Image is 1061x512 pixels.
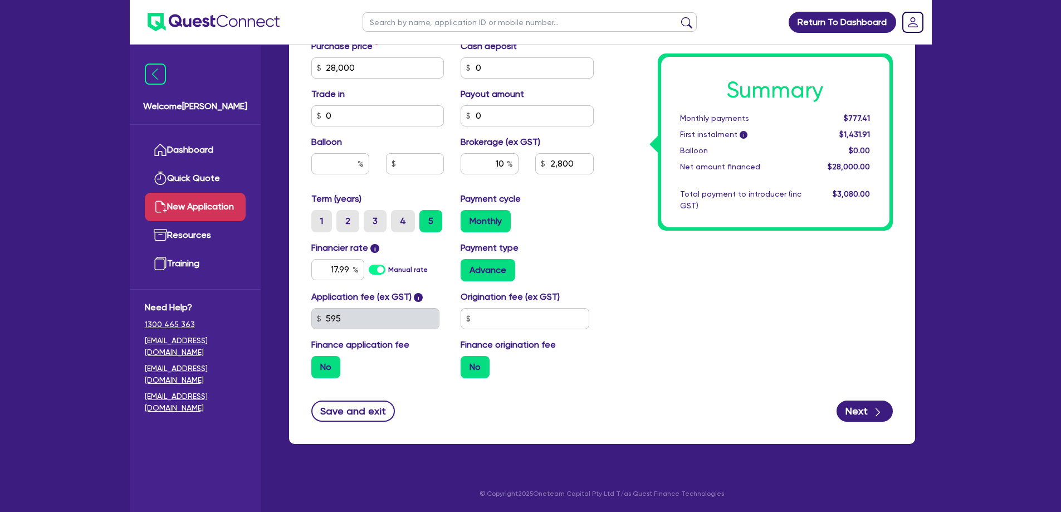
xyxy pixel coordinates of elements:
p: © Copyright 2025 Oneteam Capital Pty Ltd T/as Quest Finance Technologies [281,489,923,499]
label: Application fee (ex GST) [311,290,412,304]
label: Balloon [311,135,342,149]
input: Search by name, application ID or mobile number... [363,12,697,32]
img: quick-quote [154,172,167,185]
h1: Summary [680,77,871,104]
a: Resources [145,221,246,250]
label: 5 [419,210,442,232]
label: 1 [311,210,332,232]
label: Origination fee (ex GST) [461,290,560,304]
label: Brokerage (ex GST) [461,135,540,149]
div: Net amount financed [672,161,810,173]
label: No [311,356,340,378]
label: Payment cycle [461,192,521,206]
a: Training [145,250,246,278]
span: $3,080.00 [833,189,870,198]
a: Return To Dashboard [789,12,896,33]
label: Manual rate [388,265,428,275]
div: First instalment [672,129,810,140]
div: Total payment to introducer (inc GST) [672,188,810,212]
img: icon-menu-close [145,64,166,85]
label: Payout amount [461,87,524,101]
img: training [154,257,167,270]
img: quest-connect-logo-blue [148,13,280,31]
span: $0.00 [849,146,870,155]
label: Term (years) [311,192,361,206]
label: 3 [364,210,387,232]
a: [EMAIL_ADDRESS][DOMAIN_NAME] [145,335,246,358]
span: i [414,293,423,302]
span: i [740,131,747,139]
img: new-application [154,200,167,213]
label: Purchase price [311,40,378,53]
label: No [461,356,490,378]
span: Need Help? [145,301,246,314]
label: 2 [336,210,359,232]
label: Advance [461,259,515,281]
a: [EMAIL_ADDRESS][DOMAIN_NAME] [145,363,246,386]
label: Cash deposit [461,40,517,53]
div: Monthly payments [672,113,810,124]
span: i [370,244,379,253]
a: New Application [145,193,246,221]
button: Next [837,401,893,422]
a: Dashboard [145,136,246,164]
a: [EMAIL_ADDRESS][DOMAIN_NAME] [145,391,246,414]
tcxspan: Call 1300 465 363 via 3CX [145,320,195,329]
label: 4 [391,210,415,232]
button: Save and exit [311,401,395,422]
a: Quick Quote [145,164,246,193]
label: Finance application fee [311,338,409,352]
a: Dropdown toggle [898,8,927,37]
div: Balloon [672,145,810,157]
label: Trade in [311,87,345,101]
label: Financier rate [311,241,380,255]
span: $777.41 [844,114,870,123]
span: $28,000.00 [828,162,870,171]
span: $1,431.91 [839,130,870,139]
img: resources [154,228,167,242]
label: Payment type [461,241,519,255]
label: Finance origination fee [461,338,556,352]
span: Welcome [PERSON_NAME] [143,100,247,113]
label: Monthly [461,210,511,232]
